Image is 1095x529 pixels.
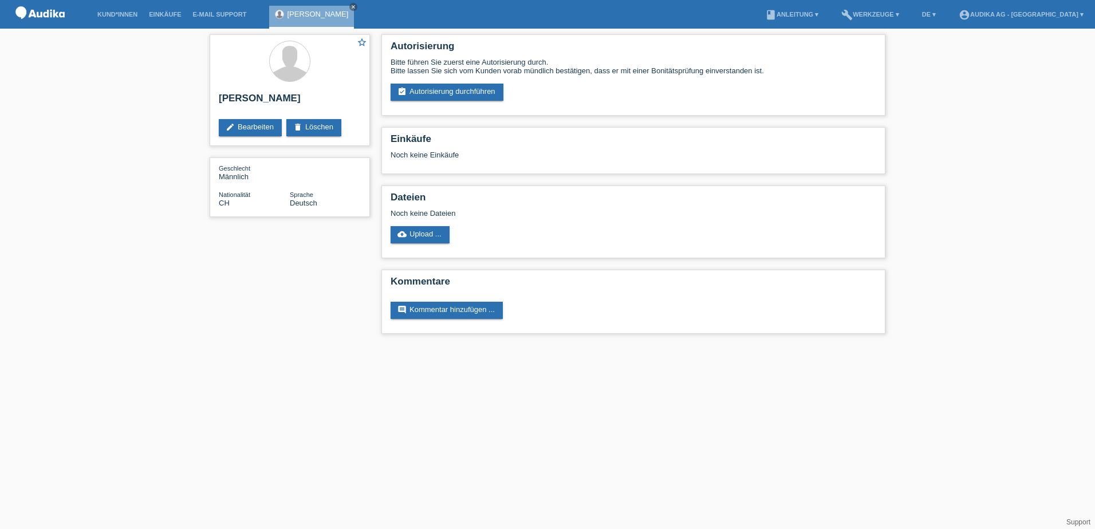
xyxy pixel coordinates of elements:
a: POS — MF Group [11,22,69,31]
div: Noch keine Dateien [391,209,740,218]
i: delete [293,123,302,132]
a: deleteLöschen [286,119,341,136]
a: account_circleAudika AG - [GEOGRAPHIC_DATA] ▾ [953,11,1089,18]
span: Nationalität [219,191,250,198]
i: account_circle [959,9,970,21]
a: DE ▾ [916,11,942,18]
h2: Autorisierung [391,41,876,58]
a: close [349,3,357,11]
h2: Einkäufe [391,133,876,151]
div: Männlich [219,164,290,181]
i: cloud_upload [397,230,407,239]
div: Noch keine Einkäufe [391,151,876,168]
i: book [765,9,777,21]
span: Geschlecht [219,165,250,172]
a: commentKommentar hinzufügen ... [391,302,503,319]
a: buildWerkzeuge ▾ [836,11,905,18]
a: Kund*innen [92,11,143,18]
a: editBearbeiten [219,119,282,136]
a: star_border [357,37,367,49]
a: [PERSON_NAME] [287,10,348,18]
a: Support [1066,518,1090,526]
i: assignment_turned_in [397,87,407,96]
h2: [PERSON_NAME] [219,93,361,110]
i: build [841,9,853,21]
span: Schweiz [219,199,230,207]
span: Deutsch [290,199,317,207]
h2: Kommentare [391,276,876,293]
a: E-Mail Support [187,11,253,18]
span: Sprache [290,191,313,198]
a: Einkäufe [143,11,187,18]
a: assignment_turned_inAutorisierung durchführen [391,84,503,101]
div: Bitte führen Sie zuerst eine Autorisierung durch. Bitte lassen Sie sich vom Kunden vorab mündlich... [391,58,876,75]
h2: Dateien [391,192,876,209]
i: close [350,4,356,10]
i: star_border [357,37,367,48]
a: bookAnleitung ▾ [759,11,824,18]
a: cloud_uploadUpload ... [391,226,450,243]
i: comment [397,305,407,314]
i: edit [226,123,235,132]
